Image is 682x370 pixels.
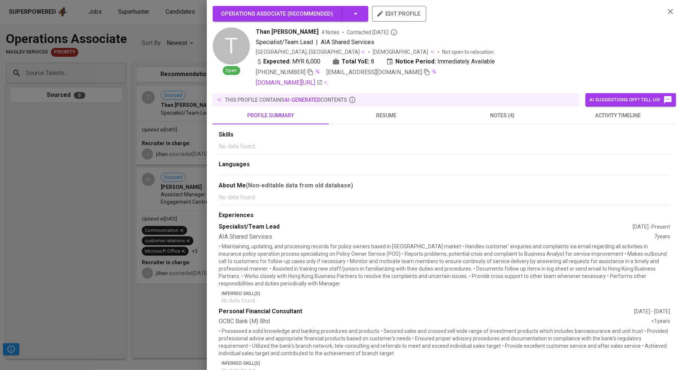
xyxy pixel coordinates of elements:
div: MYR 6,000 [256,57,320,66]
span: | [316,38,318,47]
p: • Maintaining, updating, and processing records for policy owners based in [GEOGRAPHIC_DATA] mark... [219,243,670,287]
p: No data found. [222,297,670,304]
div: 7 years [654,233,670,241]
b: Expected: [263,57,291,66]
div: <1 years [651,317,670,326]
div: AIA Shared Services [219,233,654,241]
b: Total YoE: [342,57,369,66]
span: Operations Associate ( Recommended ) [221,10,333,17]
div: [DATE] - Present [633,223,670,230]
div: Skills [219,131,670,139]
span: 8 [371,57,374,66]
span: resume [333,111,440,120]
span: activity timeline [565,111,672,120]
span: AI suggestions off? Tell us! [589,95,672,104]
span: Open [223,67,240,74]
span: edit profile [378,9,420,19]
div: [GEOGRAPHIC_DATA], [GEOGRAPHIC_DATA] [256,48,365,56]
p: • Possessed a solid knowledge and banking procedures and products • Secured sales and crossed sel... [219,327,670,357]
div: Languages [219,160,670,169]
div: About Me [219,181,670,190]
div: Experiences [219,211,670,220]
span: AI-generated [284,97,320,103]
span: profile summary [217,111,324,120]
div: [DATE] - [DATE] [634,308,670,315]
img: magic_wand.svg [314,69,320,75]
span: [PHONE_NUMBER] [256,69,306,76]
button: edit profile [372,6,426,22]
p: this profile contains contents [225,96,347,104]
b: Notice Period: [395,57,436,66]
p: Not open to relocation [442,48,494,56]
div: OCBC Bank (M) Bhd [219,317,651,326]
span: Contacted [DATE] [347,29,398,36]
img: magic_wand.svg [431,69,437,75]
b: (Non-editable data from old database) [246,182,353,189]
span: [EMAIL_ADDRESS][DOMAIN_NAME] [326,69,422,76]
p: Inferred Skill(s) [222,290,670,297]
span: Specialist/Team Lead [256,39,313,46]
div: Personal Financial Consultant [219,307,634,316]
a: [DOMAIN_NAME][URL] [256,78,323,87]
span: AIA Shared Services [321,39,374,46]
span: 4 Notes [322,29,339,36]
p: No data found. [219,142,670,151]
div: T [213,27,250,65]
span: notes (4) [449,111,556,120]
p: No data found. [219,193,670,202]
a: edit profile [372,10,426,16]
button: Operations Associate (Recommended) [213,6,368,22]
div: Specialist/Team Lead [219,223,633,231]
svg: By Malaysia recruiter [390,29,398,36]
button: AI suggestions off? Tell us! [585,93,676,107]
span: Than [PERSON_NAME] [256,27,319,36]
div: Immediately Available [386,57,495,66]
p: Inferred Skill(s) [222,360,670,367]
span: [DEMOGRAPHIC_DATA] [373,48,429,56]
